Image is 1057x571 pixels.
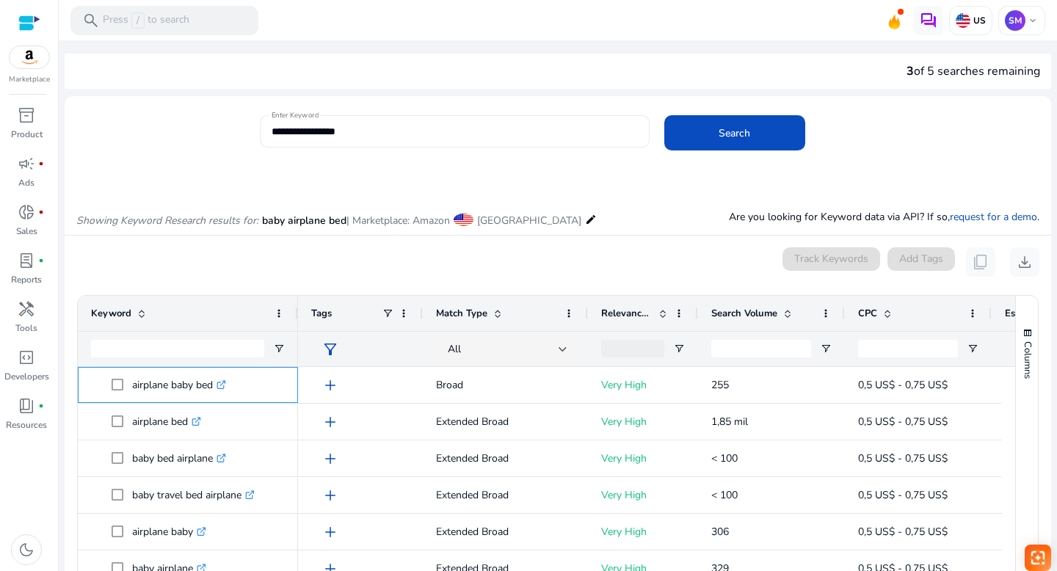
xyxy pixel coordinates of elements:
span: Match Type [436,307,487,320]
p: airplane bed [132,407,201,437]
span: add [322,377,339,394]
span: download [1016,253,1034,271]
button: download [1010,247,1039,277]
span: filter_alt [322,341,339,358]
span: | Marketplace: Amazon [346,214,450,228]
span: inventory_2 [18,106,35,124]
p: baby travel bed airplane [132,480,255,510]
span: fiber_manual_record [38,258,44,263]
p: Extended Broad [436,480,575,510]
p: Ads [18,176,34,189]
span: Search Volume [711,307,777,320]
p: Tools [15,321,37,335]
span: add [322,487,339,504]
span: 0,5 US$ - 0,75 US$ [858,451,948,465]
button: Open Filter Menu [273,343,285,354]
span: book_4 [18,397,35,415]
span: Search [719,126,750,141]
span: Columns [1021,341,1034,379]
p: Developers [4,370,49,383]
p: Press to search [103,12,189,29]
span: campaign [18,155,35,172]
span: 1,85 mil [711,415,748,429]
p: Extended Broad [436,517,575,547]
span: 0,5 US$ - 0,75 US$ [858,525,948,539]
span: 0,5 US$ - 0,75 US$ [858,378,948,392]
span: CPC [858,307,877,320]
p: Sales [16,225,37,238]
span: lab_profile [18,252,35,269]
button: Open Filter Menu [967,343,978,354]
span: code_blocks [18,349,35,366]
div: of 5 searches remaining [907,62,1040,80]
img: us.svg [956,13,970,28]
p: Very High [601,480,685,510]
span: add [322,523,339,541]
p: SM [1005,10,1025,31]
input: Keyword Filter Input [91,340,264,357]
span: handyman [18,300,35,318]
p: baby bed airplane [132,443,226,473]
input: Search Volume Filter Input [711,340,811,357]
p: Extended Broad [436,443,575,473]
button: Open Filter Menu [820,343,832,354]
p: Reports [11,273,42,286]
p: Very High [601,370,685,400]
span: 0,5 US$ - 0,75 US$ [858,415,948,429]
span: add [322,450,339,468]
button: Open Filter Menu [673,343,685,354]
p: Resources [6,418,47,432]
p: Product [11,128,43,141]
span: add [322,413,339,431]
a: request for a demo [950,210,1037,224]
span: / [131,12,145,29]
p: Extended Broad [436,407,575,437]
p: Are you looking for Keyword data via API? If so, . [729,209,1039,225]
p: Very High [601,443,685,473]
p: US [970,15,986,26]
span: < 100 [711,488,738,502]
span: fiber_manual_record [38,209,44,215]
img: amazon.svg [10,46,49,68]
span: All [448,342,461,356]
p: Marketplace [9,74,50,85]
span: baby airplane bed [262,214,346,228]
span: donut_small [18,203,35,221]
input: CPC Filter Input [858,340,958,357]
button: Search [664,115,805,150]
p: Very High [601,407,685,437]
i: Showing Keyword Research results for: [76,214,258,228]
span: fiber_manual_record [38,403,44,409]
span: 0,5 US$ - 0,75 US$ [858,488,948,502]
span: 306 [711,525,729,539]
span: 255 [711,378,729,392]
span: fiber_manual_record [38,161,44,167]
span: Tags [311,307,332,320]
p: airplane baby bed [132,370,226,400]
span: 3 [907,63,914,79]
span: keyboard_arrow_down [1027,15,1039,26]
mat-icon: edit [585,211,597,228]
mat-label: Enter Keyword [272,110,319,120]
span: Relevance Score [601,307,653,320]
span: dark_mode [18,541,35,559]
p: airplane baby [132,517,206,547]
span: [GEOGRAPHIC_DATA] [477,214,581,228]
p: Broad [436,370,575,400]
span: Keyword [91,307,131,320]
p: Very High [601,517,685,547]
span: < 100 [711,451,738,465]
span: search [82,12,100,29]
